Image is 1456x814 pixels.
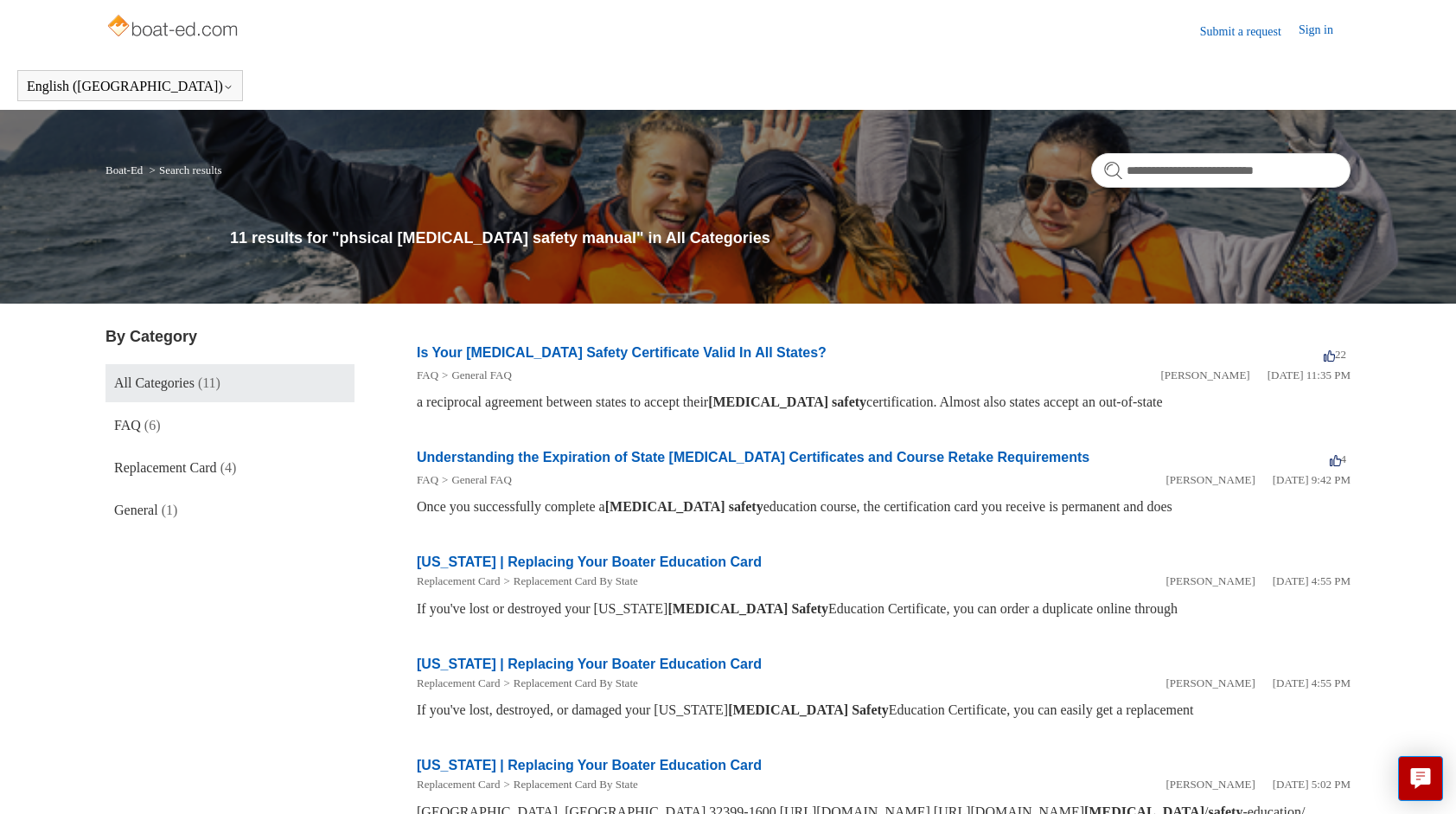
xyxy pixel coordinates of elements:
em: Safety [791,601,828,616]
a: General FAQ [451,473,511,486]
li: Replacement Card By State [500,675,637,692]
li: Replacement Card By State [500,776,637,793]
span: (11) [198,375,220,390]
a: Replacement Card By State [514,574,638,587]
time: 05/22/2024, 16:55 [1273,676,1351,689]
em: safety [729,499,763,514]
li: FAQ [417,367,438,384]
div: If you've lost or destroyed your [US_STATE] Education Certificate, you can order a duplicate onli... [417,599,1351,619]
a: [US_STATE] | Replacing Your Boater Education Card [417,758,762,772]
li: Replacement Card By State [500,573,637,590]
a: All Categories (11) [105,364,354,402]
h1: 11 results for "phsical [MEDICAL_DATA] safety manual" in All Categories [230,227,1351,250]
a: Replacement Card [417,778,500,791]
em: [MEDICAL_DATA] [667,601,788,616]
input: Search [1091,153,1351,188]
a: Replacement Card By State [514,676,638,689]
li: Search results [146,163,222,176]
div: a reciprocal agreement between states to accept their certification. Almost also states accept an... [417,392,1351,413]
button: Live chat [1398,756,1443,801]
a: [US_STATE] | Replacing Your Boater Education Card [417,554,762,569]
a: Boat-Ed [105,163,143,176]
h3: By Category [105,325,354,349]
li: [PERSON_NAME] [1165,471,1255,489]
a: Replacement Card (4) [105,449,354,487]
li: Replacement Card [417,573,500,590]
a: General (1) [105,491,354,529]
div: If you've lost, destroyed, or damaged your [US_STATE] Education Certificate, you can easily get a... [417,700,1351,721]
li: [PERSON_NAME] [1165,675,1255,692]
time: 03/16/2022, 21:42 [1273,473,1351,486]
a: Sign in [1299,21,1351,42]
em: [MEDICAL_DATA] [605,499,725,514]
a: Understanding the Expiration of State [MEDICAL_DATA] Certificates and Course Retake Requirements [417,450,1089,465]
time: 05/21/2024, 17:02 [1273,778,1351,791]
a: Replacement Card [417,676,500,689]
li: General FAQ [438,471,512,489]
a: Submit a request [1200,22,1299,41]
a: General FAQ [451,369,511,381]
li: FAQ [417,471,438,489]
li: Replacement Card [417,675,500,692]
span: (6) [144,418,161,433]
li: [PERSON_NAME] [1165,573,1255,590]
a: FAQ [417,473,438,486]
span: General [114,503,158,517]
li: [PERSON_NAME] [1165,776,1255,793]
li: [PERSON_NAME] [1160,367,1249,384]
span: Replacement Card [114,460,217,475]
em: safety [832,394,866,409]
a: Replacement Card [417,574,500,587]
div: Once you successfully complete a education course, the certification card you receive is permanen... [417,497,1351,517]
span: (4) [220,460,237,475]
span: FAQ [114,418,141,433]
time: 05/21/2024, 16:55 [1273,574,1351,587]
li: General FAQ [438,367,512,384]
em: [MEDICAL_DATA] [708,394,828,409]
span: (1) [162,503,178,517]
span: All Categories [114,375,195,390]
li: Boat-Ed [105,163,146,176]
time: 04/01/2022, 23:35 [1268,369,1351,381]
em: [MEDICAL_DATA] [728,702,848,717]
li: Replacement Card [417,776,500,793]
img: Boat-Ed Help Center home page [105,10,243,45]
a: FAQ (6) [105,407,354,445]
em: Safety [852,702,889,717]
span: 4 [1330,452,1347,465]
a: FAQ [417,369,438,381]
a: Is Your [MEDICAL_DATA] Safety Certificate Valid In All States? [417,345,827,360]
a: Replacement Card By State [514,778,638,791]
a: [US_STATE] | Replacing Your Boater Education Card [417,657,762,671]
span: 22 [1324,348,1346,361]
button: English ([GEOGRAPHIC_DATA]) [27,79,233,94]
